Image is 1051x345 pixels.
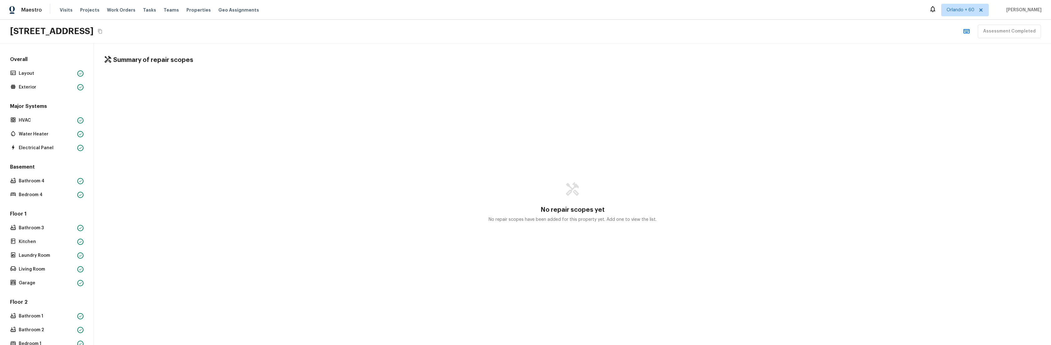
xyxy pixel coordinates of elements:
span: Orlando + 60 [947,7,974,13]
h5: Floor 2 [9,299,85,307]
span: Geo Assignments [218,7,259,13]
p: Bathroom 1 [19,313,75,319]
span: Projects [80,7,99,13]
h5: Floor 1 [9,211,85,219]
p: Living Room [19,266,75,272]
p: Bathroom 4 [19,178,75,184]
h2: [STREET_ADDRESS] [10,26,94,37]
p: Bedroom 4 [19,192,75,198]
span: Properties [186,7,211,13]
p: No repair scopes have been added for this property yet. Add one to view the list. [489,216,657,223]
h4: Summary of repair scopes [113,56,193,64]
p: Layout [19,70,75,77]
h5: Major Systems [9,103,85,111]
button: Copy Address [96,27,104,35]
p: Bathroom 3 [19,225,75,231]
p: Water Heater [19,131,75,137]
h4: No repair scopes yet [541,200,605,214]
p: HVAC [19,117,75,124]
span: Tasks [143,8,156,12]
p: Laundry Room [19,252,75,259]
span: Maestro [21,7,42,13]
h5: Basement [9,164,85,172]
span: Visits [60,7,73,13]
h5: Overall [9,56,85,64]
p: Kitchen [19,239,75,245]
p: Exterior [19,84,75,90]
span: Teams [164,7,179,13]
span: Work Orders [107,7,135,13]
p: Electrical Panel [19,145,75,151]
p: Garage [19,280,75,286]
span: [PERSON_NAME] [1004,7,1042,13]
p: Bathroom 2 [19,327,75,333]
